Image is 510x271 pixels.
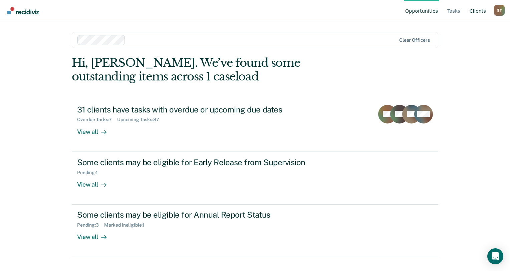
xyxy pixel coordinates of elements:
[117,117,165,122] div: Upcoming Tasks : 87
[487,248,503,264] div: Open Intercom Messenger
[77,175,114,188] div: View all
[72,205,438,257] a: Some clients may be eligible for Annual Report StatusPending:3Marked Ineligible:1View all
[77,158,311,167] div: Some clients may be eligible for Early Release from Supervision
[399,37,430,43] div: Clear officers
[77,122,114,135] div: View all
[72,152,438,205] a: Some clients may be eligible for Early Release from SupervisionPending:1View all
[72,56,365,83] div: Hi, [PERSON_NAME]. We’ve found some outstanding items across 1 caseload
[77,228,114,241] div: View all
[77,117,117,122] div: Overdue Tasks : 7
[7,7,39,14] img: Recidiviz
[494,5,505,16] div: S T
[77,210,311,220] div: Some clients may be eligible for Annual Report Status
[72,99,438,152] a: 31 clients have tasks with overdue or upcoming due datesOverdue Tasks:7Upcoming Tasks:87View all
[77,222,104,228] div: Pending : 3
[494,5,505,16] button: Profile dropdown button
[77,105,311,114] div: 31 clients have tasks with overdue or upcoming due dates
[104,222,150,228] div: Marked Ineligible : 1
[77,170,103,176] div: Pending : 1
